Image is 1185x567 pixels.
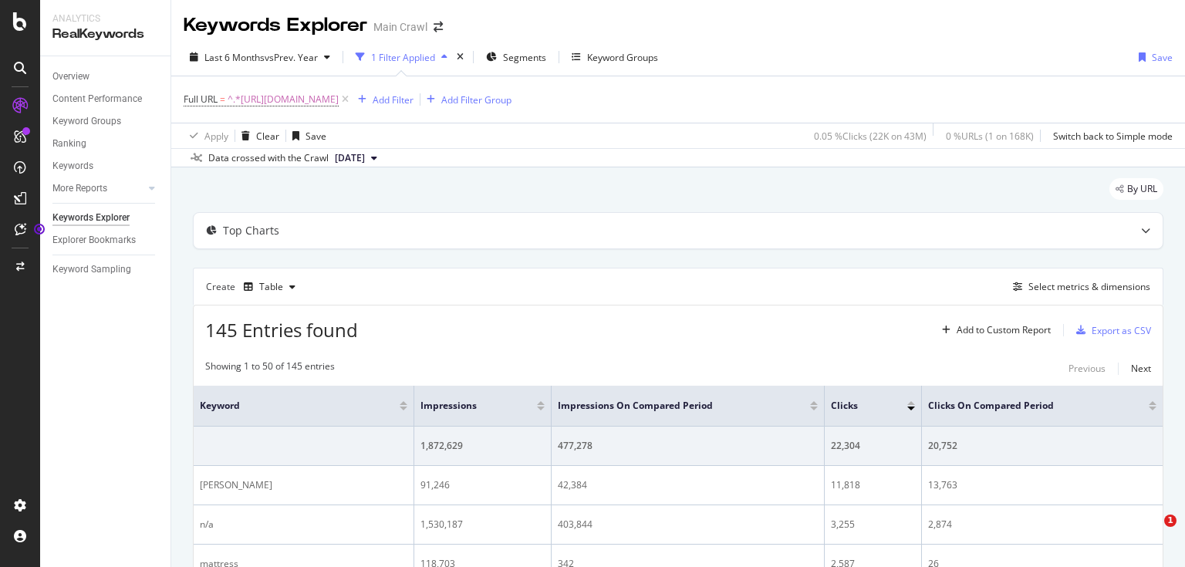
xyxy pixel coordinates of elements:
a: Keyword Sampling [52,262,160,278]
div: Ranking [52,136,86,152]
button: Save [1133,45,1173,69]
span: 2025 Sep. 11th [335,151,365,165]
span: 145 Entries found [205,317,358,343]
div: Explorer Bookmarks [52,232,136,248]
div: 11,818 [831,478,915,492]
div: Data crossed with the Crawl [208,151,329,165]
div: arrow-right-arrow-left [434,22,443,32]
span: Full URL [184,93,218,106]
span: Impressions [420,399,514,413]
button: Add Filter Group [420,90,511,109]
div: times [454,49,467,65]
button: Add Filter [352,90,414,109]
a: Keywords [52,158,160,174]
span: ^.*[URL][DOMAIN_NAME] [228,89,339,110]
div: legacy label [1109,178,1163,200]
div: 42,384 [558,478,818,492]
button: Keyword Groups [565,45,664,69]
button: Export as CSV [1070,318,1151,343]
div: Keyword Groups [52,113,121,130]
button: Clear [235,123,279,148]
div: Switch back to Simple mode [1053,130,1173,143]
button: Segments [480,45,552,69]
button: Table [238,275,302,299]
div: 0.05 % Clicks ( 22K on 43M ) [814,130,927,143]
div: Keywords [52,158,93,174]
button: 1 Filter Applied [349,45,454,69]
div: Overview [52,69,89,85]
div: 1 Filter Applied [371,51,435,64]
div: Clear [256,130,279,143]
div: Add to Custom Report [957,326,1051,335]
div: Main Crawl [373,19,427,35]
span: Last 6 Months [204,51,265,64]
div: 1,872,629 [420,439,545,453]
a: Keywords Explorer [52,210,160,226]
a: More Reports [52,181,144,197]
div: Next [1131,362,1151,375]
div: Export as CSV [1092,324,1151,337]
button: Add to Custom Report [936,318,1051,343]
button: Select metrics & dimensions [1007,278,1150,296]
button: Apply [184,123,228,148]
span: By URL [1127,184,1157,194]
a: Explorer Bookmarks [52,232,160,248]
div: 13,763 [928,478,1156,492]
div: Previous [1069,362,1106,375]
div: Create [206,275,302,299]
div: Select metrics & dimensions [1028,280,1150,293]
div: 22,304 [831,439,915,453]
div: Keyword Sampling [52,262,131,278]
button: Switch back to Simple mode [1047,123,1173,148]
div: Apply [204,130,228,143]
a: Overview [52,69,160,85]
button: [DATE] [329,149,383,167]
div: n/a [200,518,407,532]
div: 403,844 [558,518,818,532]
div: Showing 1 to 50 of 145 entries [205,359,335,378]
span: Clicks On Compared Period [928,399,1126,413]
span: = [220,93,225,106]
div: 1,530,187 [420,518,545,532]
div: 0 % URLs ( 1 on 168K ) [946,130,1034,143]
div: Analytics [52,12,158,25]
span: Segments [503,51,546,64]
span: 1 [1164,515,1177,527]
div: RealKeywords [52,25,158,43]
button: Save [286,123,326,148]
a: Ranking [52,136,160,152]
div: Table [259,282,283,292]
iframe: Intercom live chat [1133,515,1170,552]
a: Content Performance [52,91,160,107]
div: 20,752 [928,439,1156,453]
div: Keywords Explorer [52,210,130,226]
div: Top Charts [223,223,279,238]
span: Clicks [831,399,884,413]
div: Save [306,130,326,143]
div: Add Filter Group [441,93,511,106]
div: Add Filter [373,93,414,106]
a: Keyword Groups [52,113,160,130]
span: Impressions On Compared Period [558,399,787,413]
div: 477,278 [558,439,818,453]
div: 3,255 [831,518,915,532]
div: Keywords Explorer [184,12,367,39]
div: Keyword Groups [587,51,658,64]
div: 2,874 [928,518,1156,532]
div: 91,246 [420,478,545,492]
span: Keyword [200,399,376,413]
div: Tooltip anchor [32,222,46,236]
button: Previous [1069,359,1106,378]
span: vs Prev. Year [265,51,318,64]
button: Last 6 MonthsvsPrev. Year [184,45,336,69]
div: Save [1152,51,1173,64]
button: Next [1131,359,1151,378]
div: [PERSON_NAME] [200,478,407,492]
div: Content Performance [52,91,142,107]
div: More Reports [52,181,107,197]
